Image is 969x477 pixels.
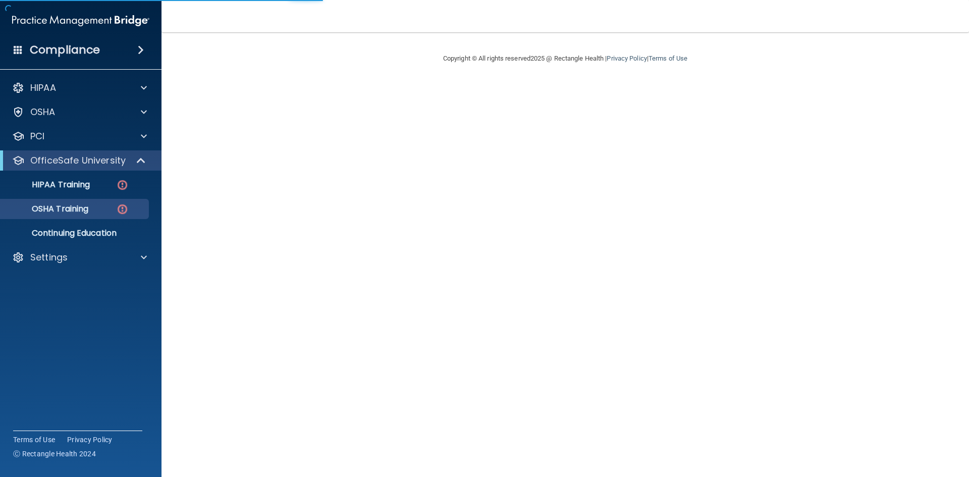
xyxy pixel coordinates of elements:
a: Privacy Policy [607,55,647,62]
a: Terms of Use [13,435,55,445]
p: OfficeSafe University [30,154,126,167]
p: PCI [30,130,44,142]
img: danger-circle.6113f641.png [116,203,129,216]
img: danger-circle.6113f641.png [116,179,129,191]
p: OSHA Training [7,204,88,214]
a: Terms of Use [649,55,687,62]
p: HIPAA [30,82,56,94]
a: OSHA [12,106,147,118]
a: OfficeSafe University [12,154,146,167]
p: Continuing Education [7,228,144,238]
a: PCI [12,130,147,142]
div: Copyright © All rights reserved 2025 @ Rectangle Health | | [381,42,749,75]
img: PMB logo [12,11,149,31]
p: HIPAA Training [7,180,90,190]
p: OSHA [30,106,56,118]
h4: Compliance [30,43,100,57]
p: Settings [30,251,68,263]
a: Privacy Policy [67,435,113,445]
span: Ⓒ Rectangle Health 2024 [13,449,96,459]
a: HIPAA [12,82,147,94]
a: Settings [12,251,147,263]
